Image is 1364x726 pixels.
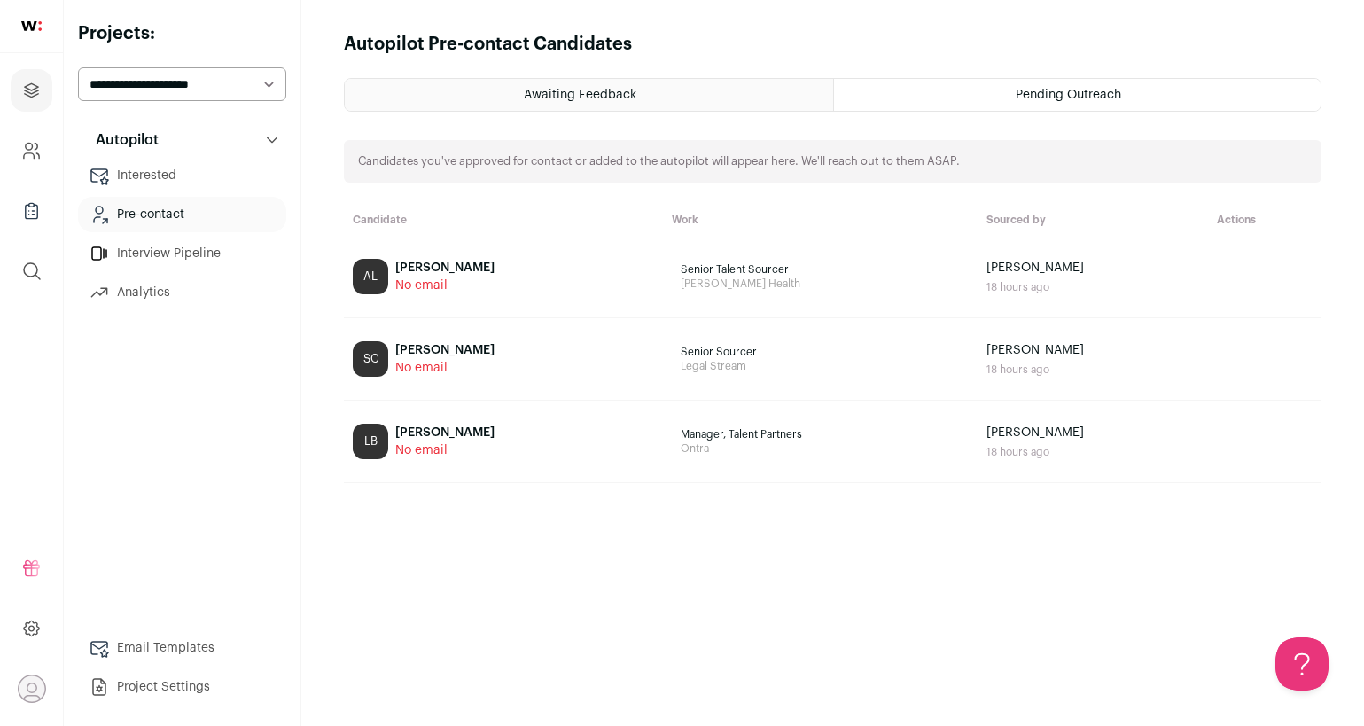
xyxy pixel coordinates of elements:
div: 18 hours ago [986,363,1199,377]
th: Work [663,204,977,236]
a: Email Templates [78,630,286,666]
span: Manager, Talent Partners [681,427,959,441]
a: Analytics [78,275,286,310]
td: [PERSON_NAME] [978,318,1208,401]
a: Interested [78,158,286,193]
div: Candidates you've approved for contact or added to the autopilot will appear here. We'll reach ou... [344,140,1321,183]
div: SC [353,341,388,377]
h1: Autopilot Pre-contact Candidates [344,32,632,57]
td: [PERSON_NAME] [978,236,1208,318]
div: AL [353,259,388,294]
span: [PERSON_NAME] Health [681,277,959,291]
h2: Projects: [78,21,286,46]
a: Pre-contact [78,197,286,232]
a: LB [PERSON_NAME] No email [353,424,654,459]
th: Actions [1208,204,1321,236]
td: [PERSON_NAME] [978,401,1208,483]
a: Interview Pipeline [78,236,286,271]
span: Pending Outreach [1016,89,1121,101]
th: Candidate [344,204,663,236]
span: No email [395,277,495,294]
iframe: Help Scout Beacon - Open [1275,637,1329,691]
div: [PERSON_NAME] [395,424,495,441]
div: 18 hours ago [986,445,1199,459]
img: wellfound-shorthand-0d5821cbd27db2630d0214b213865d53afaa358527fdda9d0ea32b1df1b89c2c.svg [21,21,42,31]
div: LB [353,424,388,459]
a: SC [PERSON_NAME] No email [353,341,654,377]
a: Company and ATS Settings [11,129,52,172]
th: Sourced by [978,204,1208,236]
span: Ontra [681,441,959,456]
a: Awaiting Feedback [345,79,833,111]
div: 18 hours ago [986,280,1199,294]
div: [PERSON_NAME] [395,341,495,359]
p: Autopilot [85,129,159,151]
button: Autopilot [78,122,286,158]
span: Awaiting Feedback [524,89,636,101]
span: Senior Talent Sourcer [681,262,959,277]
a: AL [PERSON_NAME] No email [353,259,654,294]
span: No email [395,441,495,459]
a: Company Lists [11,190,52,232]
a: Project Settings [78,669,286,705]
span: No email [395,359,495,377]
button: Open dropdown [18,675,46,703]
span: Senior Sourcer [681,345,959,359]
div: [PERSON_NAME] [395,259,495,277]
a: Projects [11,69,52,112]
span: Legal Stream [681,359,959,373]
